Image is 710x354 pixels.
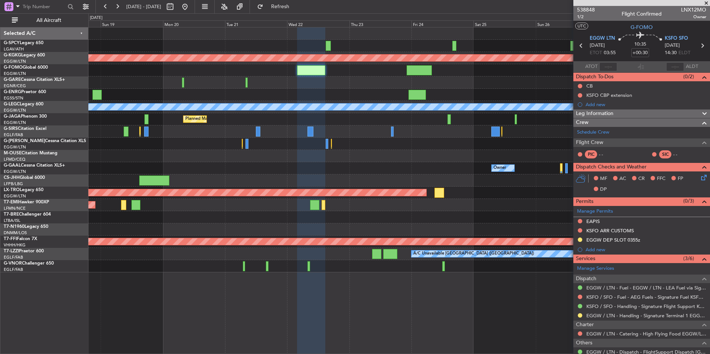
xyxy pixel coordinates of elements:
[576,109,613,118] span: Leg Information
[4,212,19,217] span: T7-BRE
[576,275,596,283] span: Dispatch
[681,14,706,20] span: Owner
[686,63,698,71] span: ALDT
[576,138,603,147] span: Flight Crew
[4,255,23,260] a: EGLF/FAB
[287,20,349,27] div: Wed 22
[673,151,690,158] div: - -
[683,73,694,81] span: (0/2)
[590,35,615,42] span: EGGW LTN
[4,151,22,155] span: M-OUSE
[586,285,706,291] a: EGGW / LTN - Fuel - EGGW / LTN - LEA Fuel via Signature in EGGW
[576,118,589,127] span: Crew
[4,71,26,76] a: EGGW/LTN
[4,249,19,253] span: T7-LZZI
[586,92,632,98] div: KSFO CBP extension
[683,255,694,262] span: (3/6)
[634,41,646,48] span: 10:35
[4,261,22,266] span: G-VNOR
[254,1,298,13] button: Refresh
[4,163,21,168] span: G-GAAL
[4,188,20,192] span: LX-TRO
[4,188,43,192] a: LX-TROLegacy 650
[659,150,671,158] div: SIC
[585,63,597,71] span: ATOT
[4,144,26,150] a: EGGW/LTN
[4,157,25,162] a: LFMD/CEQ
[4,108,26,113] a: EGGW/LTN
[4,114,47,119] a: G-JAGAPhenom 300
[4,151,58,155] a: M-OUSECitation Mustang
[4,90,21,94] span: G-ENRG
[4,46,24,52] a: LGAV/ATH
[638,175,645,183] span: CR
[657,175,665,183] span: FFC
[576,255,595,263] span: Services
[665,42,680,49] span: [DATE]
[585,150,597,158] div: PIC
[576,163,647,171] span: Dispatch Checks and Weather
[683,197,694,205] span: (0/3)
[4,237,37,241] a: T7-FFIFalcon 7X
[604,49,616,57] span: 03:55
[599,62,617,71] input: --:--
[590,49,602,57] span: ETOT
[4,176,20,180] span: CS-JHH
[577,129,609,136] a: Schedule Crew
[536,20,598,27] div: Sun 26
[4,169,26,174] a: EGGW/LTN
[4,261,54,266] a: G-VNORChallenger 650
[4,83,26,89] a: EGNR/CEG
[665,49,677,57] span: 14:30
[4,95,23,101] a: EGSS/STN
[576,197,593,206] span: Permits
[4,230,27,236] a: DNMM/LOS
[4,53,45,58] a: G-KGKGLegacy 600
[4,139,86,143] a: G-[PERSON_NAME]Cessna Citation XLS
[576,339,592,347] span: Others
[665,35,688,42] span: KSFO SFO
[586,101,706,108] div: Add new
[90,15,102,21] div: [DATE]
[4,78,21,82] span: G-GARE
[4,90,46,94] a: G-ENRGPraetor 600
[4,249,44,253] a: T7-LZZIPraetor 600
[126,3,161,10] span: [DATE] - [DATE]
[4,139,45,143] span: G-[PERSON_NAME]
[600,186,607,193] span: DP
[4,242,26,248] a: VHHH/HKG
[4,65,23,70] span: G-FOMO
[4,41,20,45] span: G-SPCY
[4,102,20,106] span: G-LEGC
[586,237,640,243] div: EGGW DEP SLOT 0355z
[4,193,26,199] a: EGGW/LTN
[4,127,46,131] a: G-SIRSCitation Excel
[225,20,287,27] div: Tue 21
[4,181,23,187] a: LFPB/LBG
[413,248,534,259] div: A/C Unavailable [GEOGRAPHIC_DATA] ([GEOGRAPHIC_DATA])
[4,224,48,229] a: T7-N1960Legacy 650
[4,200,18,204] span: T7-EMI
[473,20,535,27] div: Sat 25
[4,267,23,272] a: EGLF/FAB
[576,321,594,329] span: Charter
[4,237,17,241] span: T7-FFI
[101,20,163,27] div: Sun 19
[19,18,78,23] span: All Aircraft
[265,4,296,9] span: Refresh
[586,218,600,224] div: EAPIS
[4,163,65,168] a: G-GAALCessna Citation XLS+
[678,175,683,183] span: FP
[4,218,20,223] a: LTBA/ISL
[586,331,706,337] a: EGGW / LTN - Catering - High Flying Food EGGW/LTN
[577,14,595,20] span: 1/2
[4,41,43,45] a: G-SPCYLegacy 650
[4,102,43,106] a: G-LEGCLegacy 600
[577,208,613,215] a: Manage Permits
[586,303,706,309] a: KSFO / SFO - Handling - Signature Flight Support KSFO / SFO
[590,42,605,49] span: [DATE]
[23,1,65,12] input: Trip Number
[586,83,593,89] div: CB
[678,49,690,57] span: ELDT
[4,127,18,131] span: G-SIRS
